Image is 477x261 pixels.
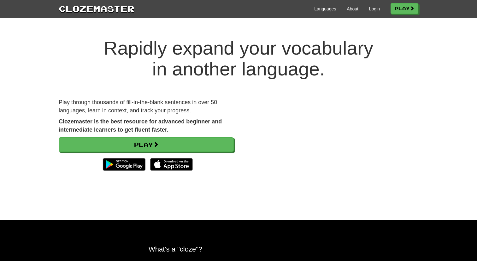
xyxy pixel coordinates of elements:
strong: Clozemaster is the best resource for advanced beginner and intermediate learners to get fluent fa... [59,118,222,133]
a: Login [369,6,380,12]
a: Play [391,3,418,14]
h2: What's a "cloze"? [149,245,328,253]
a: Play [59,137,234,152]
p: Play through thousands of fill-in-the-blank sentences in over 50 languages, learn in context, and... [59,98,234,115]
a: Clozemaster [59,3,134,14]
img: Get it on Google Play [100,155,149,174]
img: Download_on_the_App_Store_Badge_US-UK_135x40-25178aeef6eb6b83b96f5f2d004eda3bffbb37122de64afbaef7... [150,158,193,171]
a: About [347,6,358,12]
a: Languages [314,6,336,12]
